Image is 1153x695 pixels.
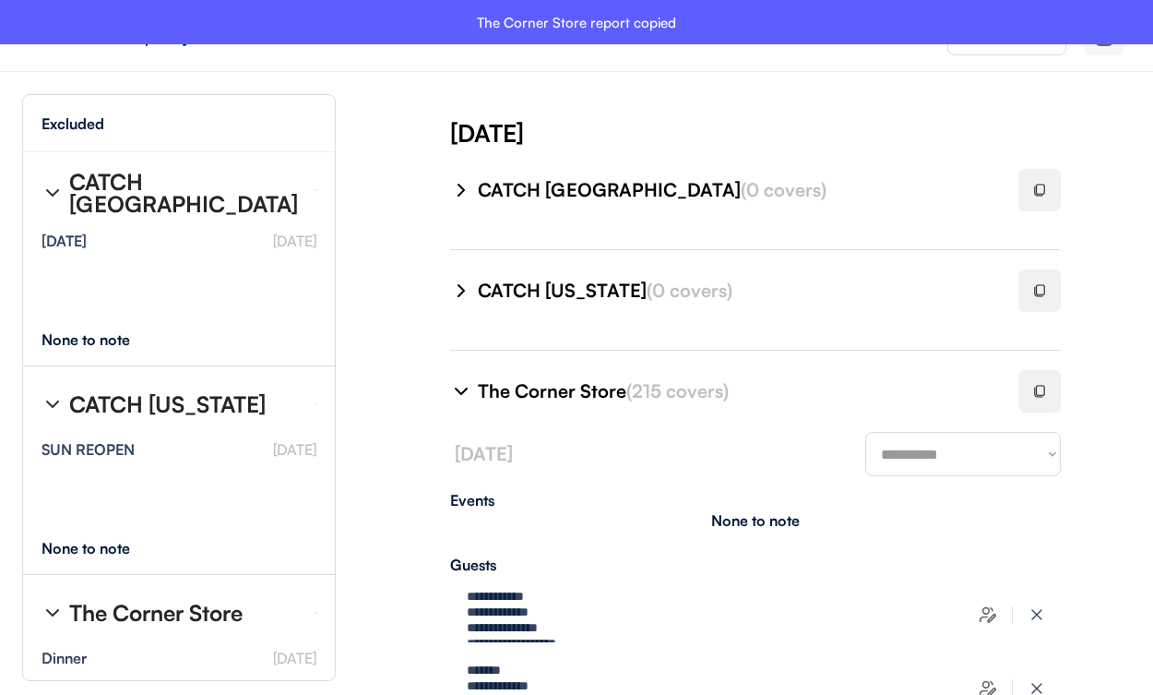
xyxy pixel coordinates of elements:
[69,171,300,215] div: CATCH [GEOGRAPHIC_DATA]
[450,280,472,302] img: chevron-right%20%281%29.svg
[741,178,826,201] font: (0 covers)
[478,378,996,404] div: The Corner Store
[42,442,135,457] div: SUN REOPEN
[69,602,243,624] div: The Corner Store
[450,380,472,402] img: chevron-right%20%281%29.svg
[42,234,87,248] div: [DATE]
[42,332,164,347] div: None to note
[42,182,64,204] img: chevron-right%20%281%29.svg
[450,557,1061,572] div: Guests
[979,605,997,624] img: users-edit.svg
[450,179,472,201] img: chevron-right%20%281%29.svg
[455,442,513,465] font: [DATE]
[647,279,732,302] font: (0 covers)
[711,513,800,528] div: None to note
[42,116,104,131] div: Excluded
[273,649,316,667] font: [DATE]
[1028,605,1046,624] img: x-close%20%283%29.svg
[273,232,316,250] font: [DATE]
[478,177,996,203] div: CATCH [GEOGRAPHIC_DATA]
[273,440,316,459] font: [DATE]
[450,493,1061,508] div: Events
[42,602,64,624] img: chevron-right%20%281%29.svg
[626,379,729,402] font: (215 covers)
[450,116,1153,150] div: [DATE]
[42,393,64,415] img: chevron-right%20%281%29.svg
[69,393,266,415] div: CATCH [US_STATE]
[42,651,87,665] div: Dinner
[42,541,164,556] div: None to note
[478,278,996,304] div: CATCH [US_STATE]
